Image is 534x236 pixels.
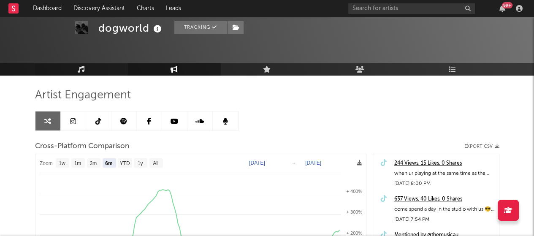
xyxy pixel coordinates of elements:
span: Artist Engagement [35,90,131,100]
div: [DATE] 7:54 PM [394,214,495,225]
text: 3m [89,160,97,166]
text: 1m [74,160,81,166]
a: 637 Views, 40 Likes, 0 Shares [394,194,495,204]
div: dogworld [98,21,164,35]
text: 6m [105,160,112,166]
input: Search for artists [348,3,475,14]
div: [DATE] 8:00 PM [394,179,495,189]
a: 244 Views, 15 Likes, 0 Shares [394,158,495,168]
div: when ur playing at the same time as the toilet paper show🙏 #music #livemusic [394,168,495,179]
text: + 300% [346,209,362,214]
button: Export CSV [464,144,499,149]
div: come spend a day in the studio with us 😎 #studio #dayinmylife #music #independentmusician #brat [394,204,495,214]
text: 1y [137,160,143,166]
text: + 200% [346,231,362,236]
text: All [153,160,158,166]
text: YTD [119,160,130,166]
button: Tracking [174,21,227,34]
button: 99+ [499,5,505,12]
text: 1w [59,160,65,166]
div: 99 + [502,2,512,8]
text: [DATE] [249,160,265,166]
text: [DATE] [305,160,321,166]
text: Zoom [40,160,53,166]
text: + 400% [346,189,362,194]
span: Cross-Platform Comparison [35,141,129,152]
text: → [291,160,296,166]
